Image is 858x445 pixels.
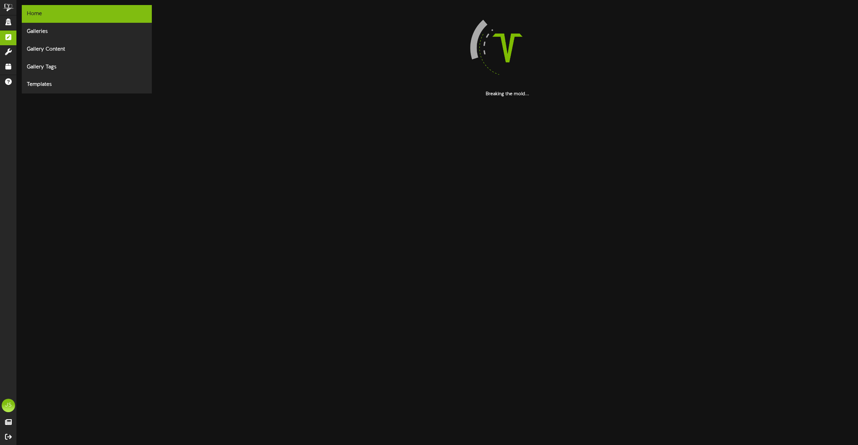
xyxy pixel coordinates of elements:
[22,58,152,76] div: Gallery Tags
[22,76,152,93] div: Templates
[22,41,152,58] div: Gallery Content
[22,23,152,41] div: Galleries
[465,5,550,91] img: loading-spinner-4.png
[2,399,15,412] div: JS
[22,5,152,23] div: Home
[486,91,529,97] strong: Breaking the mold...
